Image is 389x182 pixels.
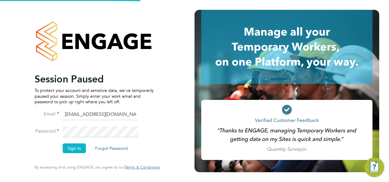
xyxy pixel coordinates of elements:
input: Enter your work email... [63,109,138,120]
a: Terms & Conditions [125,165,160,170]
label: Email [35,111,59,117]
span: By accessing and using ENGAGE you agree to our [35,165,160,170]
button: Sign In [63,143,86,153]
label: Password [35,128,59,135]
button: Engage Resource Center [365,157,384,177]
p: To protect your account and sensitive data, we've temporarily paused your session. Simply enter y... [35,88,154,104]
h2: Session Paused [35,73,154,85]
span: Terms & Conditions [125,165,160,170]
button: Forgot Password [90,143,133,153]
